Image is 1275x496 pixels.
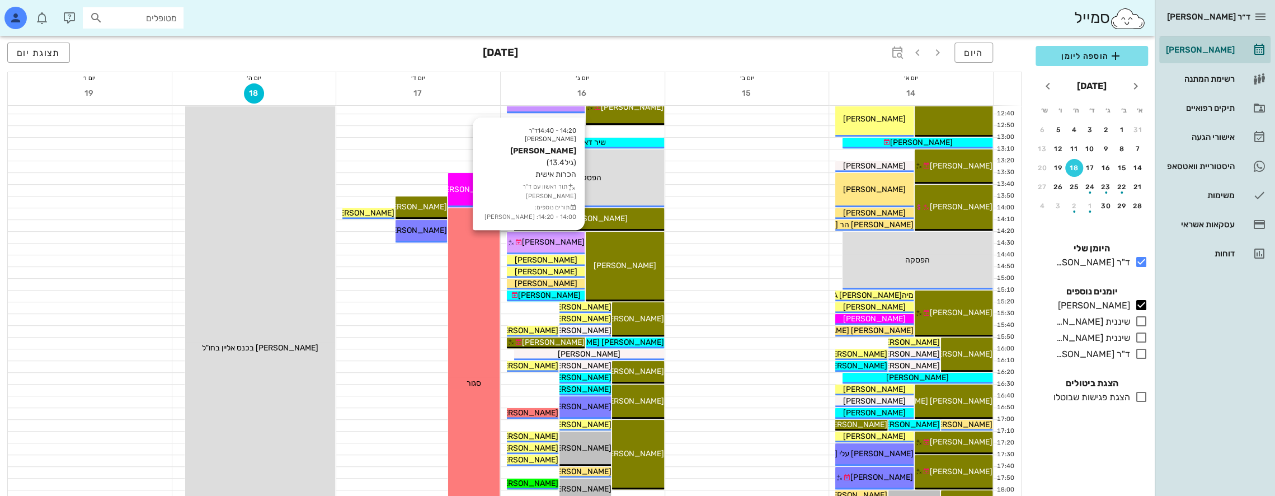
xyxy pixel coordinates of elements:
div: 14:10 [994,215,1017,224]
button: 20 [1033,159,1051,177]
div: 13:00 [994,133,1017,142]
span: שיר דאנסין [572,138,606,147]
span: תג [33,9,40,16]
span: [PERSON_NAME] [594,261,656,270]
div: יום ב׳ [665,72,829,83]
span: [PERSON_NAME] [548,385,611,394]
button: 28 [1129,197,1147,215]
button: 16 [572,83,592,104]
span: 19 [79,88,100,98]
span: [PERSON_NAME] [496,443,558,453]
span: [PERSON_NAME] [PERSON_NAME] [865,396,992,406]
span: [PERSON_NAME] [518,291,581,300]
div: 25 [1065,183,1083,191]
span: [PERSON_NAME] [565,214,628,223]
div: 16:20 [994,368,1017,377]
div: 16:40 [994,391,1017,401]
button: 15 [737,83,757,104]
div: 16 [1097,164,1115,172]
span: [PERSON_NAME] עלי [PERSON_NAME] [775,449,914,458]
th: ה׳ [1069,101,1083,120]
div: 10 [1081,145,1099,153]
div: 27 [1033,183,1051,191]
button: 4 [1065,121,1083,139]
a: רשימת המתנה [1159,65,1271,92]
div: 7 [1129,145,1147,153]
span: [PERSON_NAME] [515,267,577,277]
div: 21 [1129,183,1147,191]
span: [PERSON_NAME] [843,396,906,406]
div: אישורי הגעה [1164,133,1235,142]
div: 14 [1129,164,1147,172]
span: [PERSON_NAME] [843,408,906,418]
th: ב׳ [1116,101,1131,120]
button: [DATE] [1072,75,1111,97]
div: 13:50 [994,191,1017,201]
button: תצוגת יום [7,43,70,63]
button: חודש שעבר [1126,76,1146,96]
a: תיקים רפואיים [1159,95,1271,121]
div: 18 [1065,164,1083,172]
div: 15:00 [994,274,1017,283]
span: [PERSON_NAME] [886,373,949,382]
span: [PERSON_NAME] [496,361,558,371]
span: [PERSON_NAME] [384,226,447,235]
div: יום ו׳ [8,72,172,83]
button: 1 [1113,121,1131,139]
img: SmileCloud logo [1109,7,1146,30]
div: סמייל [1074,6,1146,30]
div: 17:00 [994,415,1017,424]
span: [PERSON_NAME] [548,373,611,382]
button: 25 [1065,178,1083,196]
div: 31 [1129,126,1147,134]
div: יום ג׳ [501,72,665,83]
div: 9 [1097,145,1115,153]
th: ו׳ [1052,101,1067,120]
button: חודש הבא [1038,76,1058,96]
th: ד׳ [1084,101,1099,120]
div: 13:20 [994,156,1017,166]
button: 17 [1081,159,1099,177]
div: 17:20 [994,438,1017,448]
button: 30 [1097,197,1115,215]
h4: הצגת ביטולים [1036,377,1148,390]
button: 21 [1129,178,1147,196]
button: 2 [1065,197,1083,215]
button: 10 [1081,140,1099,158]
button: 13 [1033,140,1051,158]
span: [PERSON_NAME] בכנס אליין בחו"ל [202,343,318,353]
div: 17:10 [994,427,1017,436]
div: [PERSON_NAME] [1164,45,1235,54]
span: [PERSON_NAME] [877,361,940,371]
div: 17 [1081,164,1099,172]
div: 15:30 [994,309,1017,319]
div: 30 [1097,202,1115,210]
button: 16 [1097,159,1115,177]
span: 16 [572,88,592,98]
button: 29 [1113,197,1131,215]
div: 4 [1065,126,1083,134]
button: 14 [1129,159,1147,177]
span: [PERSON_NAME] [496,455,558,465]
div: היסטוריית וואטסאפ [1164,162,1235,171]
div: 1 [1081,202,1099,210]
button: 27 [1033,178,1051,196]
a: אישורי הגעה [1159,124,1271,151]
button: 18 [1065,159,1083,177]
a: היסטוריית וואטסאפ [1159,153,1271,180]
div: [PERSON_NAME] [1053,299,1130,312]
div: 16:00 [994,344,1017,354]
div: 8 [1113,145,1131,153]
button: 5 [1050,121,1067,139]
a: [PERSON_NAME] [1159,36,1271,63]
button: 22 [1113,178,1131,196]
button: 1 [1081,197,1099,215]
span: [PERSON_NAME] [850,472,913,482]
div: 28 [1129,202,1147,210]
div: יום ה׳ [172,72,336,83]
span: [PERSON_NAME] [877,420,940,429]
span: [PERSON_NAME] [PERSON_NAME]' [785,326,914,335]
span: [PERSON_NAME] [522,237,585,247]
span: 14 [901,88,921,98]
span: [PERSON_NAME] [930,308,992,317]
